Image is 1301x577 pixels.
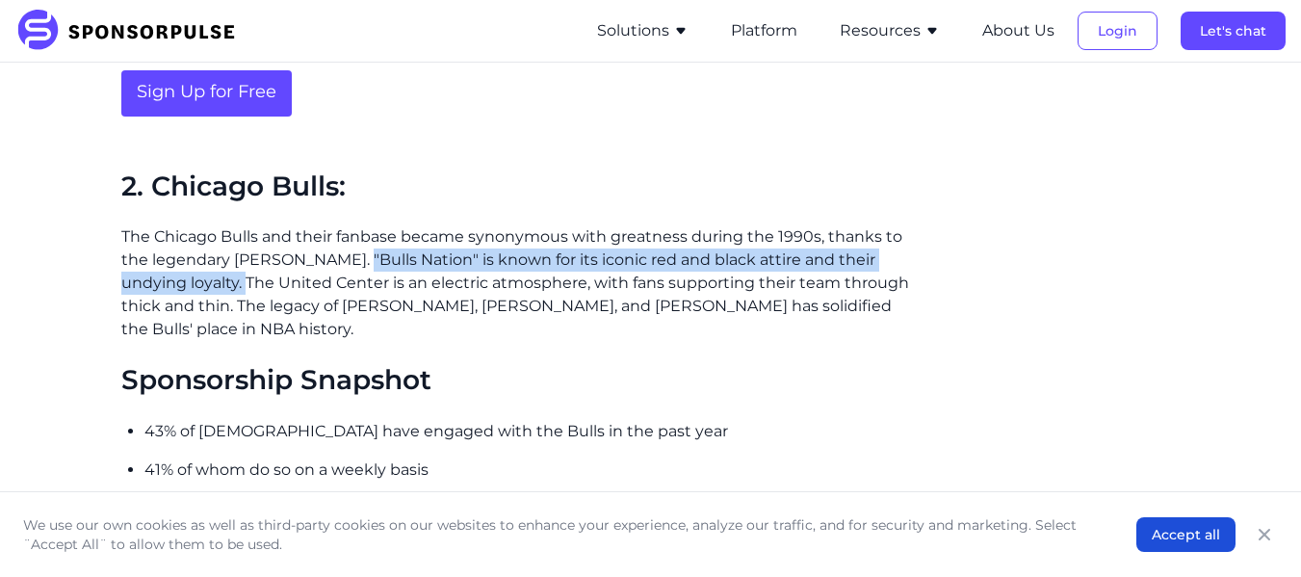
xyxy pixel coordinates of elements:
button: About Us [982,19,1054,42]
p: We use our own cookies as well as third-party cookies on our websites to enhance your experience,... [23,515,1098,554]
img: SponsorPulse [15,10,249,52]
p: The Chicago Bulls and their fanbase became synonymous with greatness during the 1990s, thanks to ... [121,225,911,341]
a: Sign Up for Free [121,70,292,117]
h2: 2. Chicago Bulls: [121,170,911,203]
h2: Sponsorship Snapshot [121,364,911,397]
a: Platform [731,22,797,39]
p: 41% of whom do so on a weekly basis [144,459,911,482]
button: Accept all [1136,517,1236,552]
a: About Us [982,22,1054,39]
button: Platform [731,19,797,42]
button: Solutions [597,19,689,42]
button: Let's chat [1181,12,1286,50]
button: Resources [840,19,940,42]
p: 43% of [DEMOGRAPHIC_DATA] have engaged with the Bulls in the past year [144,420,911,443]
button: Login [1078,12,1158,50]
a: Login [1078,22,1158,39]
iframe: Chat Widget [1205,485,1301,577]
a: Let's chat [1181,22,1286,39]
